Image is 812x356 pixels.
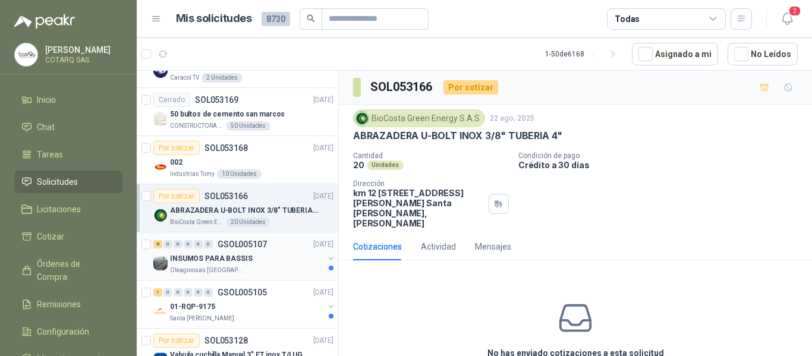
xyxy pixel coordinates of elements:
span: Tareas [37,148,63,161]
span: Chat [37,121,55,134]
div: 20 Unidades [226,218,270,227]
div: Por cotizar [153,189,200,203]
p: CONSTRUCTORA GRUPO FIP [170,121,224,131]
button: Asignado a mi [632,43,718,65]
p: SOL053168 [204,144,248,152]
p: 50 bultos de cemento san marcos [170,109,285,120]
p: Crédito a 30 días [518,160,807,170]
p: [DATE] [313,143,333,154]
span: search [307,14,315,23]
p: 22 ago, 2025 [490,113,534,124]
div: Todas [615,12,640,26]
div: BioCosta Green Energy S.A.S [353,109,485,127]
div: 0 [174,240,182,248]
p: km 12 [STREET_ADDRESS][PERSON_NAME] Santa [PERSON_NAME] , [PERSON_NAME] [353,188,484,228]
div: 0 [204,288,213,297]
span: Solicitudes [37,175,78,188]
p: GSOL005107 [218,240,267,248]
div: 8 [153,240,162,248]
a: Por cotizarSOL053168[DATE] Company Logo002Industrias Tomy10 Unidades [137,136,338,184]
p: 01-RQP-9175 [170,301,215,313]
img: Company Logo [355,112,369,125]
img: Company Logo [153,256,168,270]
a: Inicio [14,89,122,111]
p: Caracol TV [170,73,199,83]
h1: Mis solicitudes [176,10,252,27]
p: [DATE] [313,287,333,298]
span: Órdenes de Compra [37,257,111,283]
span: Remisiones [37,298,81,311]
p: 20 [353,160,364,170]
div: Actividad [421,240,456,253]
p: 002 [170,157,182,168]
div: 0 [204,240,213,248]
div: 50 Unidades [226,121,270,131]
div: 1 - 50 de 6168 [545,45,622,64]
p: [DATE] [313,94,333,106]
a: CerradoSOL053169[DATE] Company Logo50 bultos de cemento san marcosCONSTRUCTORA GRUPO FIP50 Unidades [137,88,338,136]
div: 0 [163,288,172,297]
p: SOL053128 [204,336,248,345]
a: Tareas [14,143,122,166]
p: [DATE] [313,191,333,202]
button: No Leídos [728,43,798,65]
img: Company Logo [153,160,168,174]
div: 1 [153,288,162,297]
button: 2 [776,8,798,30]
p: Condición de pago [518,152,807,160]
p: [DATE] [313,239,333,250]
a: Órdenes de Compra [14,253,122,288]
p: [DATE] [313,335,333,346]
p: Dirección [353,179,484,188]
span: Configuración [37,325,89,338]
div: Por cotizar [153,333,200,348]
div: 0 [184,240,193,248]
div: Mensajes [475,240,511,253]
img: Logo peakr [14,14,75,29]
a: Cotizar [14,225,122,248]
a: 8 0 0 0 0 0 GSOL005107[DATE] Company LogoINSUMOS PARA BASSISOleaginosas [GEOGRAPHIC_DATA][PERSON_... [153,237,336,275]
p: Industrias Tomy [170,169,215,179]
div: 0 [163,240,172,248]
div: 2 Unidades [202,73,243,83]
span: Licitaciones [37,203,81,216]
a: Por cotizarSOL053166[DATE] Company LogoABRAZADERA U-BOLT INOX 3/8" TUBERIA 4"BioCosta Green Energ... [137,184,338,232]
div: 10 Unidades [217,169,262,179]
p: Oleaginosas [GEOGRAPHIC_DATA][PERSON_NAME] [170,266,245,275]
a: 1 0 0 0 0 0 GSOL005105[DATE] Company Logo01-RQP-9175Santa [PERSON_NAME] [153,285,336,323]
img: Company Logo [153,208,168,222]
div: Por cotizar [153,141,200,155]
p: INSUMOS PARA BASSIS [170,253,253,264]
a: Chat [14,116,122,138]
p: SOL053166 [204,192,248,200]
div: Por cotizar [443,80,498,94]
p: ABRAZADERA U-BOLT INOX 3/8" TUBERIA 4" [170,205,318,216]
span: Inicio [37,93,56,106]
div: 0 [174,288,182,297]
a: Remisiones [14,293,122,316]
div: 0 [184,288,193,297]
a: Configuración [14,320,122,343]
p: Cantidad [353,152,509,160]
p: BioCosta Green Energy S.A.S [170,218,224,227]
p: Santa [PERSON_NAME] [170,314,234,323]
p: COTARQ SAS [45,56,119,64]
div: 0 [194,288,203,297]
div: Cerrado [153,93,190,107]
p: [PERSON_NAME] [45,46,119,54]
span: Cotizar [37,230,64,243]
a: Solicitudes [14,171,122,193]
img: Company Logo [153,304,168,319]
a: Licitaciones [14,198,122,220]
img: Company Logo [15,43,37,66]
div: 0 [194,240,203,248]
span: 8730 [262,12,290,26]
img: Company Logo [153,112,168,126]
div: Unidades [367,160,404,170]
img: Company Logo [153,64,168,78]
p: SOL053169 [195,96,238,104]
p: ABRAZADERA U-BOLT INOX 3/8" TUBERIA 4" [353,130,562,142]
div: Cotizaciones [353,240,402,253]
p: GSOL005105 [218,288,267,297]
span: 2 [788,5,801,17]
